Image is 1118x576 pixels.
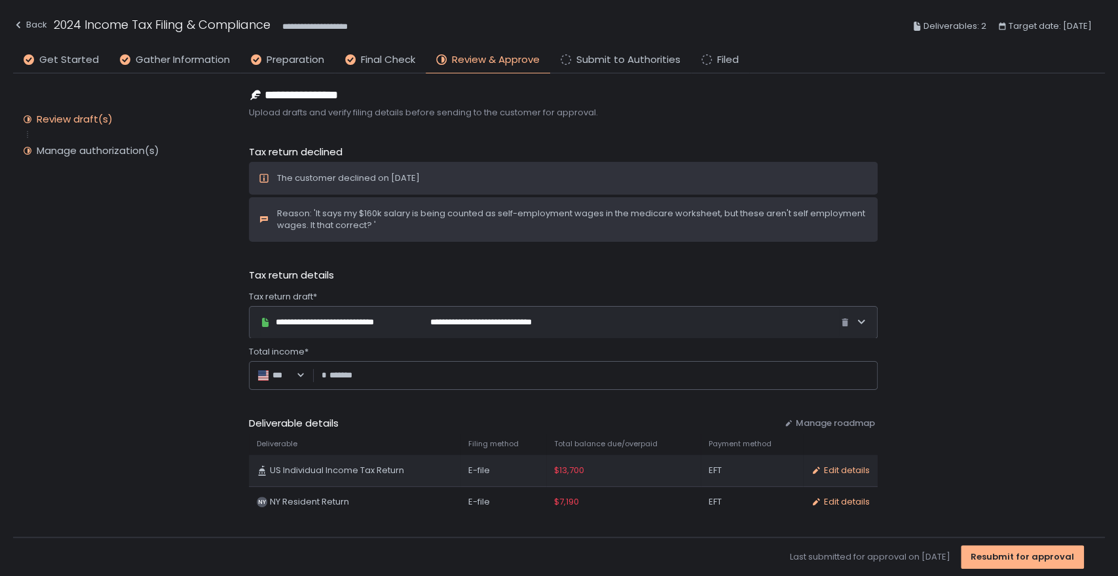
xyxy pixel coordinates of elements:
div: Back [13,17,47,33]
button: Edit details [811,496,870,508]
button: Manage roadmap [784,417,875,429]
div: Resubmit for approval [971,551,1074,563]
span: Tax return declined [249,145,343,160]
span: EFT [709,465,722,476]
span: $13,700 [554,465,584,476]
span: Tax return details [249,268,334,283]
span: $7,190 [554,496,579,508]
span: EFT [709,496,722,508]
span: US Individual Income Tax Return [270,465,404,476]
span: Target date: [DATE] [1009,18,1092,34]
span: Final Check [361,52,415,67]
text: NY [258,498,266,506]
span: Payment method [709,439,772,449]
h1: 2024 Income Tax Filing & Compliance [54,16,270,33]
span: Upload drafts and verify filing details before sending to the customer for approval. [249,107,878,119]
span: Get Started [39,52,99,67]
div: The customer declined on [DATE] [277,172,420,184]
span: Deliverables: 2 [923,18,986,34]
span: Preparation [267,52,324,67]
span: Total balance due/overpaid [554,439,658,449]
button: Resubmit for approval [961,545,1084,569]
span: NY Resident Return [270,496,349,508]
input: Search for option [289,369,295,382]
div: Search for option [257,369,305,382]
span: Submit to Authorities [576,52,680,67]
span: Deliverable [257,439,297,449]
div: Review draft(s) [37,113,113,126]
div: Reason: 'It says my $160k salary is being counted as self-employment wages in the medicare worksh... [277,208,868,231]
button: Back [13,16,47,37]
div: E-file [468,465,538,476]
div: Manage authorization(s) [37,144,159,157]
span: Total income* [249,346,308,358]
button: Edit details [811,465,870,476]
span: Deliverable details [249,416,773,431]
span: Manage roadmap [796,417,875,429]
div: E-file [468,496,538,508]
span: Tax return draft* [249,291,317,303]
span: Filing method [468,439,519,449]
span: Gather Information [136,52,230,67]
span: Last submitted for approval on [DATE] [790,551,950,563]
span: Review & Approve [452,52,540,67]
span: Filed [717,52,739,67]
